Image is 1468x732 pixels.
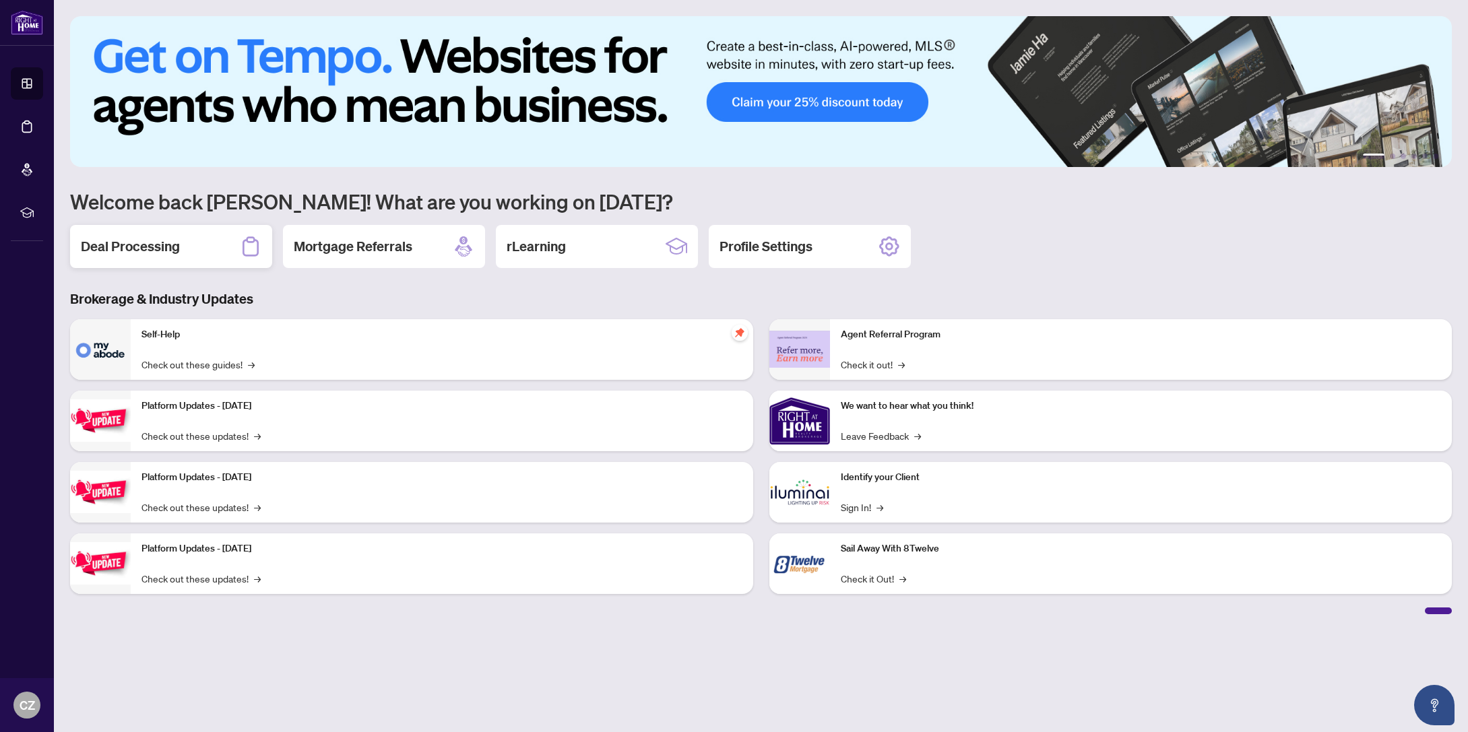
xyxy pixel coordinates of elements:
[70,319,131,380] img: Self-Help
[70,189,1452,214] h1: Welcome back [PERSON_NAME]! What are you working on [DATE]?
[841,541,1442,556] p: Sail Away With 8Twelve
[254,500,261,514] span: →
[1390,154,1395,159] button: 2
[254,428,261,443] span: →
[732,325,748,341] span: pushpin
[841,500,883,514] a: Sign In!→
[898,357,905,372] span: →
[841,399,1442,413] p: We want to hear what you think!
[507,237,566,256] h2: rLearning
[841,357,905,372] a: Check it out!→
[70,16,1452,167] img: Slide 0
[876,500,883,514] span: →
[248,357,255,372] span: →
[914,428,921,443] span: →
[720,237,812,256] h2: Profile Settings
[841,571,906,586] a: Check it Out!→
[899,571,906,586] span: →
[141,470,742,485] p: Platform Updates - [DATE]
[1422,154,1428,159] button: 5
[141,500,261,514] a: Check out these updates!→
[294,237,412,256] h2: Mortgage Referrals
[254,571,261,586] span: →
[1411,154,1417,159] button: 4
[81,237,180,256] h2: Deal Processing
[20,696,35,714] span: CZ
[11,10,43,35] img: logo
[841,470,1442,485] p: Identify your Client
[1433,154,1438,159] button: 6
[1401,154,1406,159] button: 3
[141,399,742,413] p: Platform Updates - [DATE]
[141,357,255,372] a: Check out these guides!→
[769,331,830,368] img: Agent Referral Program
[70,471,131,513] img: Platform Updates - July 8, 2025
[769,462,830,523] img: Identify your Client
[141,327,742,342] p: Self-Help
[70,399,131,442] img: Platform Updates - July 21, 2025
[769,391,830,451] img: We want to hear what you think!
[841,327,1442,342] p: Agent Referral Program
[70,290,1452,308] h3: Brokerage & Industry Updates
[1414,685,1455,725] button: Open asap
[70,542,131,585] img: Platform Updates - June 23, 2025
[1363,154,1384,159] button: 1
[141,571,261,586] a: Check out these updates!→
[141,541,742,556] p: Platform Updates - [DATE]
[769,533,830,594] img: Sail Away With 8Twelve
[841,428,921,443] a: Leave Feedback→
[141,428,261,443] a: Check out these updates!→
